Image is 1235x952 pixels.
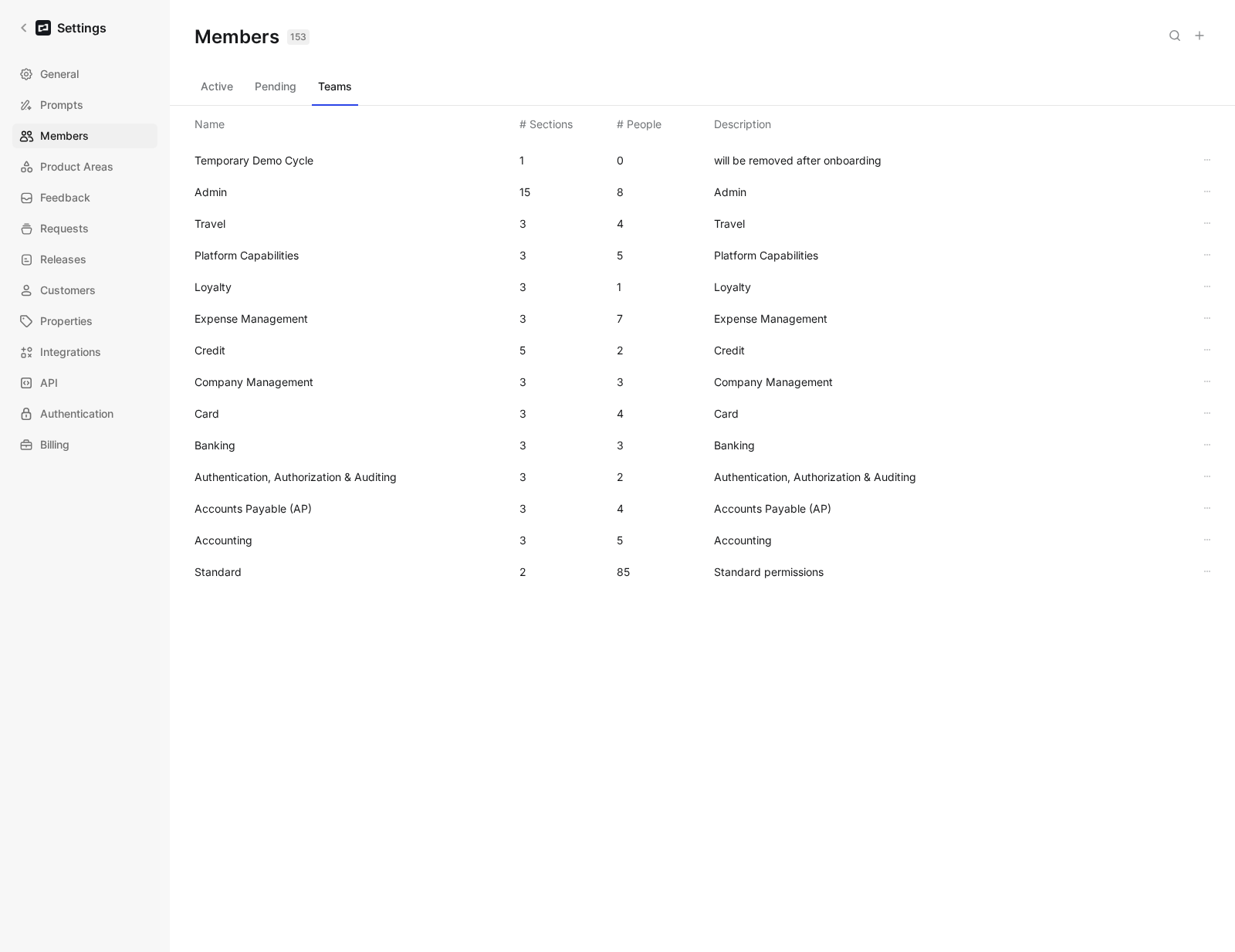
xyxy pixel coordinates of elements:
div: 5 [617,246,623,265]
div: 1 [617,278,621,296]
span: Standard permissions [714,563,1183,581]
a: Properties [12,309,157,334]
span: Banking [714,436,1183,455]
span: Credit [714,341,1183,360]
div: 7 [617,310,623,328]
span: Authentication [40,405,113,423]
span: Properties [40,312,93,330]
div: 3 [519,215,526,233]
div: 4 [617,215,624,233]
div: 2 [519,563,526,581]
span: Members [40,127,89,145]
div: # People [617,115,661,134]
span: Loyalty [195,280,232,293]
div: 3 [519,468,526,486]
span: Card [714,405,1183,423]
span: Accounts Payable (AP) [195,502,312,515]
div: Accounts Payable (AP)34Accounts Payable (AP) [182,493,1223,524]
span: Feedback [40,188,90,207]
span: Customers [40,281,96,300]
div: Expense Management37Expense Management [182,303,1223,334]
div: 3 [617,373,624,391]
button: Active [195,74,239,99]
span: Billing [40,435,69,454]
div: 3 [617,436,624,455]
div: Description [714,115,771,134]
span: Loyalty [714,278,1183,296]
span: Credit [195,344,225,357]
span: Expense Management [195,312,308,325]
span: Company Management [195,375,313,388]
a: Prompts [12,93,157,117]
div: 3 [519,310,526,328]
a: Integrations [12,340,157,364]
a: Billing [12,432,157,457]
span: Platform Capabilities [714,246,1183,265]
a: Settings [12,12,113,43]
div: 15 [519,183,530,202]
div: 85 [617,563,630,581]
div: 4 [617,405,624,423]
span: Releases [40,250,86,269]
span: Authentication, Authorization & Auditing [714,468,1183,486]
span: Travel [195,217,225,230]
div: Platform Capabilities35Platform Capabilities [182,239,1223,271]
div: Admin158Admin [182,176,1223,208]
span: Prompts [40,96,83,114]
span: General [40,65,79,83]
a: Authentication [12,401,157,426]
span: Authentication, Authorization & Auditing [195,470,397,483]
span: Card [195,407,219,420]
div: # Sections [519,115,573,134]
div: Temporary Demo Cycle10will be removed after onboarding [182,144,1223,176]
a: Customers [12,278,157,303]
div: 3 [519,531,526,550]
h1: Settings [57,19,107,37]
button: Teams [312,74,358,99]
a: API [12,371,157,395]
div: 2 [617,341,624,360]
div: 3 [519,500,526,518]
span: Temporary Demo Cycle [195,154,313,167]
span: API [40,374,58,392]
span: Admin [195,185,227,198]
span: Accounting [714,531,1183,550]
a: Releases [12,247,157,272]
span: Requests [40,219,89,238]
div: 3 [519,373,526,391]
span: Company Management [714,373,1183,391]
div: Authentication, Authorization & Auditing32Authentication, Authorization & Auditing [182,461,1223,493]
div: 4 [617,500,624,518]
div: Company Management33Company Management [182,366,1223,398]
div: Loyalty31Loyalty [182,271,1223,303]
div: Card34Card [182,398,1223,429]
div: Travel34Travel [182,208,1223,239]
span: will be removed after onboarding [714,151,1183,170]
a: Feedback [12,185,157,210]
span: Standard [195,565,242,578]
div: 5 [617,531,623,550]
div: 1 [519,151,524,170]
div: 3 [519,246,526,265]
div: Credit52Credit [182,334,1223,366]
div: Standard285Standard permissions [182,556,1223,588]
span: Banking [195,439,235,452]
a: Requests [12,216,157,241]
span: Expense Management [714,310,1183,328]
a: Product Areas [12,154,157,179]
div: Name [195,115,225,134]
span: Product Areas [40,158,113,176]
span: Platform Capabilities [195,249,299,262]
div: 153 [287,29,310,45]
button: Pending [249,74,303,99]
span: Accounting [195,534,252,547]
div: 5 [519,341,526,360]
a: Members [12,124,157,148]
div: 3 [519,436,526,455]
div: Accounting35Accounting [182,524,1223,556]
div: 2 [617,468,624,486]
span: Accounts Payable (AP) [714,500,1183,518]
div: Banking33Banking [182,429,1223,461]
span: Travel [714,215,1183,233]
div: 3 [519,405,526,423]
